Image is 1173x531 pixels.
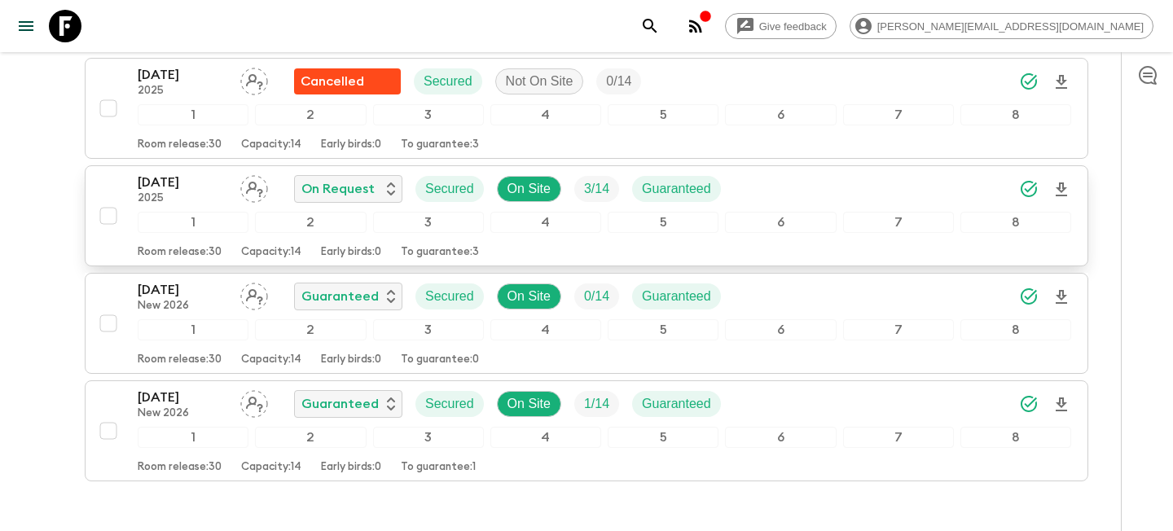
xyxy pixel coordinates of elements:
p: Capacity: 14 [241,461,301,474]
svg: Synced Successfully [1019,72,1039,91]
p: Capacity: 14 [241,353,301,366]
div: 5 [608,104,718,125]
div: 8 [960,212,1071,233]
p: Secured [424,72,472,91]
div: Flash Pack cancellation [294,68,401,94]
p: Secured [425,179,474,199]
p: To guarantee: 1 [401,461,476,474]
span: Assign pack leader [240,395,268,408]
p: Early birds: 0 [321,246,381,259]
div: 2 [255,212,366,233]
p: 2025 [138,192,227,205]
div: Secured [415,283,484,309]
p: Capacity: 14 [241,138,301,151]
div: 2 [255,319,366,340]
svg: Download Onboarding [1052,180,1071,200]
div: 3 [373,427,484,448]
button: menu [10,10,42,42]
p: To guarantee: 3 [401,246,479,259]
p: Secured [425,394,474,414]
p: Room release: 30 [138,353,222,366]
div: 6 [725,427,836,448]
div: On Site [497,391,561,417]
div: 3 [373,104,484,125]
svg: Download Onboarding [1052,395,1071,415]
div: Not On Site [495,68,584,94]
button: [DATE]2025Assign pack leaderFlash Pack cancellationSecuredNot On SiteTrip Fill12345678Room releas... [85,58,1088,159]
p: [DATE] [138,173,227,192]
div: 5 [608,427,718,448]
p: 2025 [138,85,227,98]
p: Guaranteed [642,179,711,199]
a: Give feedback [725,13,837,39]
div: Secured [415,176,484,202]
button: [DATE]New 2026Assign pack leaderGuaranteedSecuredOn SiteTrip FillGuaranteed12345678Room release:3... [85,273,1088,374]
p: Capacity: 14 [241,246,301,259]
span: Give feedback [750,20,836,33]
div: On Site [497,176,561,202]
div: 2 [255,104,366,125]
div: 4 [490,427,601,448]
p: 0 / 14 [584,287,609,306]
div: Secured [414,68,482,94]
div: 1 [138,319,248,340]
p: [DATE] [138,65,227,85]
span: Assign pack leader [240,180,268,193]
p: Guaranteed [642,287,711,306]
div: [PERSON_NAME][EMAIL_ADDRESS][DOMAIN_NAME] [850,13,1153,39]
p: Room release: 30 [138,461,222,474]
div: 4 [490,104,601,125]
button: [DATE]New 2026Assign pack leaderGuaranteedSecuredOn SiteTrip FillGuaranteed12345678Room release:3... [85,380,1088,481]
div: 5 [608,212,718,233]
p: Early birds: 0 [321,138,381,151]
p: Cancelled [301,72,364,91]
p: 1 / 14 [584,394,609,414]
div: Trip Fill [596,68,641,94]
svg: Download Onboarding [1052,72,1071,92]
p: 0 / 14 [606,72,631,91]
div: On Site [497,283,561,309]
p: To guarantee: 0 [401,353,479,366]
p: Room release: 30 [138,138,222,151]
div: Trip Fill [574,176,619,202]
div: 8 [960,104,1071,125]
p: Guaranteed [301,394,379,414]
svg: Synced Successfully [1019,179,1039,199]
p: On Request [301,179,375,199]
div: Trip Fill [574,391,619,417]
button: [DATE]2025Assign pack leaderOn RequestSecuredOn SiteTrip FillGuaranteed12345678Room release:30Cap... [85,165,1088,266]
svg: Synced Successfully [1019,287,1039,306]
div: 8 [960,427,1071,448]
svg: Download Onboarding [1052,287,1071,307]
p: Secured [425,287,474,306]
span: Assign pack leader [240,72,268,86]
div: 7 [843,319,954,340]
p: New 2026 [138,300,227,313]
div: 4 [490,212,601,233]
p: Room release: 30 [138,246,222,259]
div: 6 [725,104,836,125]
div: 7 [843,427,954,448]
p: On Site [507,179,551,199]
div: 7 [843,104,954,125]
div: 1 [138,212,248,233]
p: On Site [507,287,551,306]
span: [PERSON_NAME][EMAIL_ADDRESS][DOMAIN_NAME] [868,20,1153,33]
div: 8 [960,319,1071,340]
p: Early birds: 0 [321,461,381,474]
div: 6 [725,212,836,233]
p: [DATE] [138,280,227,300]
p: To guarantee: 3 [401,138,479,151]
div: Trip Fill [574,283,619,309]
div: 3 [373,319,484,340]
div: 1 [138,427,248,448]
button: search adventures [634,10,666,42]
p: Early birds: 0 [321,353,381,366]
p: On Site [507,394,551,414]
div: 1 [138,104,248,125]
p: 3 / 14 [584,179,609,199]
p: Guaranteed [642,394,711,414]
div: 5 [608,319,718,340]
div: 4 [490,319,601,340]
div: 6 [725,319,836,340]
